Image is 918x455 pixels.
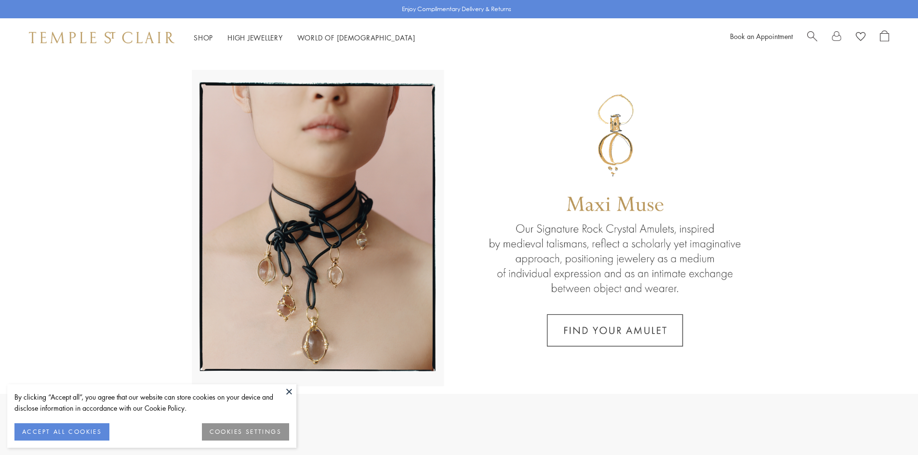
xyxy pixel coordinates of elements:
[194,32,415,44] nav: Main navigation
[194,33,213,42] a: ShopShop
[14,391,289,414] div: By clicking “Accept all”, you agree that our website can store cookies on your device and disclos...
[297,33,415,42] a: World of [DEMOGRAPHIC_DATA]World of [DEMOGRAPHIC_DATA]
[807,30,817,45] a: Search
[402,4,511,14] p: Enjoy Complimentary Delivery & Returns
[227,33,283,42] a: High JewelleryHigh Jewellery
[202,423,289,441] button: COOKIES SETTINGS
[29,32,174,43] img: Temple St. Clair
[880,30,889,45] a: Open Shopping Bag
[856,30,865,45] a: View Wishlist
[870,410,908,445] iframe: Gorgias live chat messenger
[14,423,109,441] button: ACCEPT ALL COOKIES
[730,31,793,41] a: Book an Appointment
